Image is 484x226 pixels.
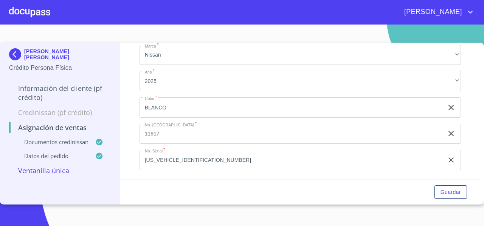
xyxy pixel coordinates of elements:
[447,155,456,165] button: clear input
[9,63,111,72] p: Crédito Persona Física
[9,123,111,132] p: Asignación de Ventas
[441,188,461,197] span: Guardar
[9,48,111,63] div: [PERSON_NAME] [PERSON_NAME]
[9,152,95,160] p: Datos del pedido
[9,138,95,146] p: Documentos CrediNissan
[434,185,467,199] button: Guardar
[140,45,461,65] div: Nissan
[447,103,456,112] button: clear input
[9,108,111,117] p: Credinissan (PF crédito)
[9,48,24,60] img: Docupass spot blue
[140,71,461,91] div: 2025
[24,48,111,60] p: [PERSON_NAME] [PERSON_NAME]
[399,6,466,18] span: [PERSON_NAME]
[399,6,475,18] button: account of current user
[9,84,111,102] p: Información del cliente (PF crédito)
[447,129,456,138] button: clear input
[9,166,111,175] p: Ventanilla única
